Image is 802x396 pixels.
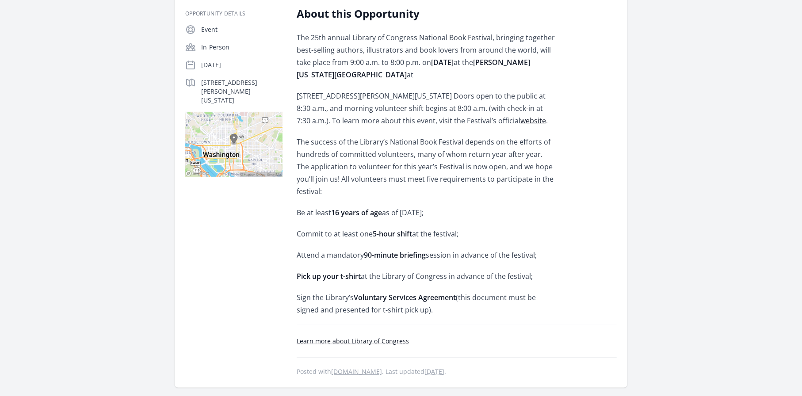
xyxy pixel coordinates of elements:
a: Learn more about Library of Congress [297,337,409,345]
strong: 5-hour shift [373,229,412,239]
p: Be at least as of [DATE]; [297,206,555,219]
img: Map [185,112,283,177]
p: [STREET_ADDRESS][PERSON_NAME][US_STATE] [201,78,283,105]
h3: Opportunity Details [185,10,283,17]
p: [DATE] [201,61,283,69]
p: at the Library of Congress in advance of the festival; [297,270,555,282]
p: Posted with . Last updated . [297,368,617,375]
strong: Voluntary Services Agreement [354,293,456,302]
p: Attend a mandatory session in advance of the festival; [297,249,555,261]
h2: About this Opportunity [297,7,555,21]
p: Commit to at least one at the festival; [297,228,555,240]
abbr: Fri, Jun 20, 2025 6:35 PM [424,367,444,376]
strong: 90-minute briefing [364,250,426,260]
p: Sign the Library’s (this document must be signed and presented for t-shirt pick up). [297,291,555,316]
strong: Pick up your t-shirt [297,271,361,281]
p: The success of the Library’s National Book Festival depends on the efforts of hundreds of committ... [297,136,555,198]
a: website [520,116,546,126]
strong: 16 years of age [331,208,382,217]
a: [DOMAIN_NAME] [331,367,382,376]
p: The 25th annual Library of Congress National Book Festival, bringing together best-selling author... [297,31,555,81]
p: Event [201,25,283,34]
strong: [DATE] [431,57,454,67]
p: [STREET_ADDRESS][PERSON_NAME][US_STATE] Doors open to the public at 8:30 a.m., and morning volunt... [297,90,555,127]
p: In-Person [201,43,283,52]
